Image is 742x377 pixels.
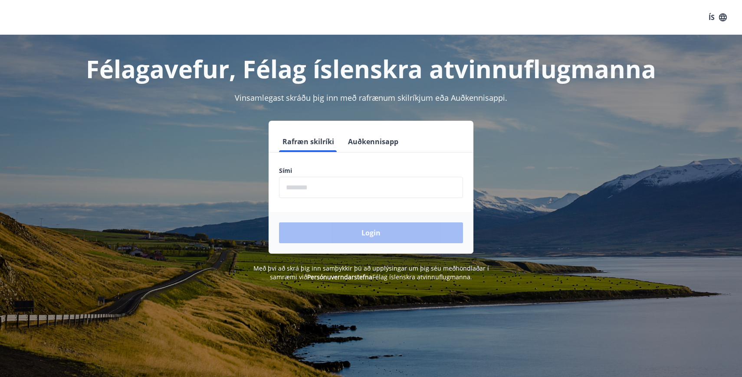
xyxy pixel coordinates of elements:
[345,131,402,152] button: Auðkennisapp
[704,10,732,25] button: ÍS
[279,131,338,152] button: Rafræn skilríki
[279,166,463,175] label: Sími
[235,93,507,103] span: Vinsamlegast skráðu þig inn með rafrænum skilríkjum eða Auðkennisappi.
[307,273,372,281] a: Persónuverndarstefna
[253,264,489,281] span: Með því að skrá þig inn samþykkir þú að upplýsingar um þig séu meðhöndlaðar í samræmi við Félag í...
[69,52,673,85] h1: Félagavefur, Félag íslenskra atvinnuflugmanna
